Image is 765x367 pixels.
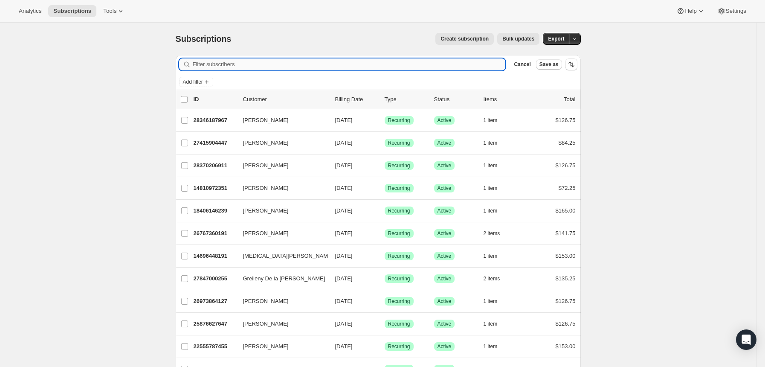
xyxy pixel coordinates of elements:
p: 18406146239 [194,207,236,215]
p: 22555787455 [194,342,236,351]
span: 1 item [484,320,498,327]
div: 22555787455[PERSON_NAME][DATE]SuccessRecurringSuccessActive1 item$153.00 [194,341,576,352]
span: $72.25 [559,185,576,191]
span: [PERSON_NAME] [243,207,289,215]
button: [PERSON_NAME] [238,114,323,127]
span: Recurring [388,162,410,169]
span: [DATE] [335,207,353,214]
span: Recurring [388,140,410,146]
p: 14810972351 [194,184,236,192]
span: Tools [103,8,116,15]
p: 26767360191 [194,229,236,238]
span: 2 items [484,230,500,237]
span: 1 item [484,185,498,192]
span: [DATE] [335,117,353,123]
p: 27415904447 [194,139,236,147]
span: $165.00 [556,207,576,214]
span: Analytics [19,8,41,15]
span: [PERSON_NAME] [243,139,289,147]
p: Billing Date [335,95,378,104]
input: Filter subscribers [193,58,506,70]
button: 1 item [484,160,507,172]
span: Active [438,140,452,146]
span: 2 items [484,275,500,282]
span: Subscriptions [53,8,91,15]
span: $153.00 [556,253,576,259]
span: Active [438,117,452,124]
div: 25876627647[PERSON_NAME][DATE]SuccessRecurringSuccessActive1 item$126.75 [194,318,576,330]
span: $84.25 [559,140,576,146]
div: Type [385,95,427,104]
p: 28346187967 [194,116,236,125]
button: Export [543,33,569,45]
span: Export [548,35,564,42]
span: Recurring [388,230,410,237]
span: Active [438,298,452,305]
button: 1 item [484,341,507,352]
span: Active [438,320,452,327]
button: 1 item [484,137,507,149]
span: Recurring [388,207,410,214]
span: $141.75 [556,230,576,236]
p: 28370206911 [194,161,236,170]
button: [PERSON_NAME] [238,294,323,308]
button: 1 item [484,250,507,262]
span: Active [438,162,452,169]
p: 14696448191 [194,252,236,260]
div: 28370206911[PERSON_NAME][DATE]SuccessRecurringSuccessActive1 item$126.75 [194,160,576,172]
span: [PERSON_NAME] [243,229,289,238]
span: 1 item [484,298,498,305]
div: 14696448191[MEDICAL_DATA][PERSON_NAME][DATE]SuccessRecurringSuccessActive1 item$153.00 [194,250,576,262]
button: Tools [98,5,130,17]
div: 28346187967[PERSON_NAME][DATE]SuccessRecurringSuccessActive1 item$126.75 [194,114,576,126]
span: $126.75 [556,320,576,327]
button: 2 items [484,227,510,239]
button: Subscriptions [48,5,96,17]
button: Sort the results [565,58,577,70]
span: 1 item [484,117,498,124]
span: 1 item [484,253,498,259]
button: 1 item [484,295,507,307]
button: [MEDICAL_DATA][PERSON_NAME] [238,249,323,263]
span: [DATE] [335,320,353,327]
p: 27847000255 [194,274,236,283]
span: Settings [726,8,746,15]
button: Analytics [14,5,46,17]
p: Total [564,95,575,104]
span: [DATE] [335,162,353,169]
span: Bulk updates [502,35,534,42]
span: [PERSON_NAME] [243,161,289,170]
span: Cancel [514,61,530,68]
p: Status [434,95,477,104]
p: 26973864127 [194,297,236,306]
span: Active [438,230,452,237]
span: Active [438,185,452,192]
button: [PERSON_NAME] [238,340,323,353]
div: Items [484,95,526,104]
span: [PERSON_NAME] [243,116,289,125]
button: 1 item [484,205,507,217]
div: Open Intercom Messenger [736,329,756,350]
span: [PERSON_NAME] [243,320,289,328]
span: [DATE] [335,140,353,146]
span: Help [685,8,696,15]
button: Bulk updates [497,33,539,45]
div: 26973864127[PERSON_NAME][DATE]SuccessRecurringSuccessActive1 item$126.75 [194,295,576,307]
button: 2 items [484,273,510,285]
button: Cancel [510,59,534,70]
div: 18406146239[PERSON_NAME][DATE]SuccessRecurringSuccessActive1 item$165.00 [194,205,576,217]
span: [PERSON_NAME] [243,184,289,192]
span: 1 item [484,162,498,169]
span: Recurring [388,275,410,282]
span: [DATE] [335,275,353,282]
button: [PERSON_NAME] [238,227,323,240]
span: Recurring [388,320,410,327]
p: Customer [243,95,328,104]
span: [PERSON_NAME] [243,297,289,306]
div: IDCustomerBilling DateTypeStatusItemsTotal [194,95,576,104]
span: Recurring [388,298,410,305]
p: 25876627647 [194,320,236,328]
span: Recurring [388,117,410,124]
button: [PERSON_NAME] [238,204,323,218]
button: 1 item [484,114,507,126]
